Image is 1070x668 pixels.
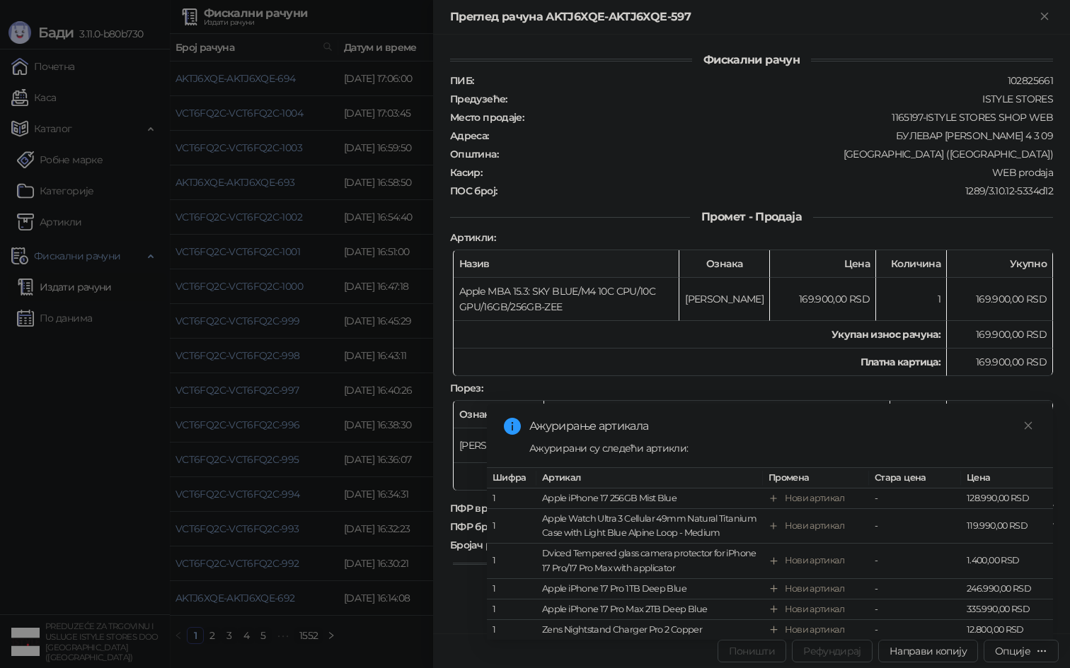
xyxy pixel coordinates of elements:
[544,401,890,428] th: Име
[450,166,482,179] strong: Касир :
[890,645,967,657] span: Направи копију
[450,148,498,160] strong: Општина :
[947,348,1053,376] td: 169.900,00 RSD
[509,93,1054,105] div: ISTYLE STORES
[961,488,1053,509] td: 128.990,00 RSD
[961,468,1053,488] th: Цена
[869,620,961,640] td: -
[679,250,770,278] th: Ознака
[890,401,947,428] th: Стопа
[692,53,811,66] span: Фискални рачун
[487,579,536,599] td: 1
[450,93,507,105] strong: Предузеће :
[947,401,1053,428] th: Порез
[961,544,1053,578] td: 1.400,00 RSD
[718,640,787,662] button: Поништи
[487,620,536,640] td: 1
[454,278,679,321] td: Apple MBA 15.3: SKY BLUE/M4 10C CPU/10C GPU/16GB/256GB-ZEE
[525,111,1054,124] div: 1165197-ISTYLE STORES SHOP WEB
[947,321,1053,348] td: 169.900,00 RSD
[770,250,876,278] th: Цена
[450,184,497,197] strong: ПОС број :
[770,278,876,321] td: 169.900,00 RSD
[785,582,844,596] div: Нови артикал
[869,509,961,544] td: -
[947,250,1053,278] th: Укупно
[487,544,536,578] td: 1
[450,231,495,244] strong: Артикли :
[785,623,844,637] div: Нови артикал
[536,509,763,544] td: Apple Watch Ultra 3 Cellular 49mm Natural Titanium Case with Light Blue Alpine Loop - Medium
[454,250,679,278] th: Назив
[690,210,813,223] span: Промет - Продаја
[861,356,940,368] strong: Платна картица :
[450,129,489,142] strong: Адреса :
[450,111,524,124] strong: Место продаје :
[878,640,978,662] button: Направи копију
[536,544,763,578] td: Dviced Tempered glass camera protector for iPhone 17 Pro/17 Pro Max with applicator
[1036,8,1053,25] button: Close
[487,468,536,488] th: Шифра
[947,278,1053,321] td: 169.900,00 RSD
[529,418,1036,435] div: Ажурирање артикала
[984,640,1059,662] button: Опције
[869,468,961,488] th: Стара цена
[504,418,521,435] span: info-circle
[869,544,961,578] td: -
[869,579,961,599] td: -
[536,620,763,640] td: Zens Nightstand Charger Pro 2 Copper
[536,488,763,509] td: Apple iPhone 17 256GB Mist Blue
[490,129,1054,142] div: БУЛЕВАР [PERSON_NAME] 4 3 09
[475,74,1054,87] div: 102825661
[869,488,961,509] td: -
[500,148,1054,160] div: [GEOGRAPHIC_DATA] ([GEOGRAPHIC_DATA])
[961,599,1053,620] td: 335.990,00 RSD
[450,539,522,551] strong: Бројач рачуна :
[483,166,1054,179] div: WEB prodaja
[454,428,544,463] td: [PERSON_NAME]
[961,579,1053,599] td: 246.990,00 RSD
[536,468,763,488] th: Артикал
[536,599,763,620] td: Apple iPhone 17 Pro Max 2TB Deep Blue
[454,401,544,428] th: Ознака
[487,509,536,544] td: 1
[1020,418,1036,433] a: Close
[529,440,1036,456] div: Ажурирани су следећи артикли:
[498,184,1054,197] div: 1289/3.10.12-5334d12
[785,602,844,616] div: Нови артикал
[961,509,1053,544] td: 119.990,00 RSD
[450,520,535,533] strong: ПФР број рачуна :
[450,74,473,87] strong: ПИБ :
[785,554,844,568] div: Нови артикал
[961,620,1053,640] td: 12.800,00 RSD
[450,502,509,515] strong: ПФР време :
[487,599,536,620] td: 1
[876,278,947,321] td: 1
[450,382,483,394] strong: Порез :
[450,8,1036,25] div: Преглед рачуна AKTJ6XQE-AKTJ6XQE-597
[536,579,763,599] td: Apple iPhone 17 Pro 1TB Deep Blue
[792,640,873,662] button: Рефундирај
[876,250,947,278] th: Количина
[832,328,940,341] strong: Укупан износ рачуна :
[763,468,869,488] th: Промена
[1023,421,1033,430] span: close
[679,278,770,321] td: [PERSON_NAME]
[785,519,844,533] div: Нови артикал
[785,491,844,505] div: Нови артикал
[995,645,1030,657] div: Опције
[869,599,961,620] td: -
[487,488,536,509] td: 1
